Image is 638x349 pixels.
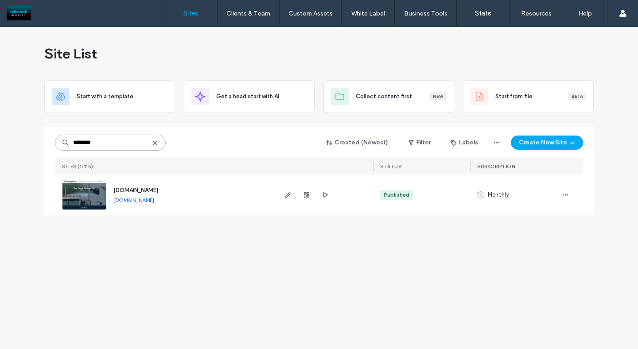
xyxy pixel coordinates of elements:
button: Create New Site [511,136,583,150]
span: Get a head start with AI [216,92,279,101]
label: Help [579,10,592,17]
button: Filter [400,136,440,150]
span: Monthly [488,190,509,199]
span: Start from file [495,92,533,101]
div: Start with a template [44,80,175,113]
span: SITES (1/115) [62,163,93,170]
label: Sites [183,9,198,17]
div: Get a head start with AI [184,80,315,113]
span: Help [20,6,39,14]
a: [DOMAIN_NAME] [113,187,158,194]
button: Created (Newest) [319,136,396,150]
span: STATUS [380,163,401,170]
div: Collect content firstNew [323,80,454,113]
div: New [429,93,447,101]
div: Start from fileBeta [463,80,594,113]
span: SUBSCRIPTION [477,163,515,170]
label: Custom Assets [288,10,333,17]
button: Labels [443,136,486,150]
span: Start with a template [77,92,133,101]
div: Published [384,191,409,199]
label: Resources [521,10,552,17]
a: [DOMAIN_NAME] [113,197,154,203]
label: Clients & Team [226,10,270,17]
span: Site List [44,45,97,62]
label: White Label [351,10,385,17]
div: Beta [568,93,586,101]
label: Stats [475,9,491,17]
label: Business Tools [404,10,447,17]
span: Collect content first [356,92,412,101]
